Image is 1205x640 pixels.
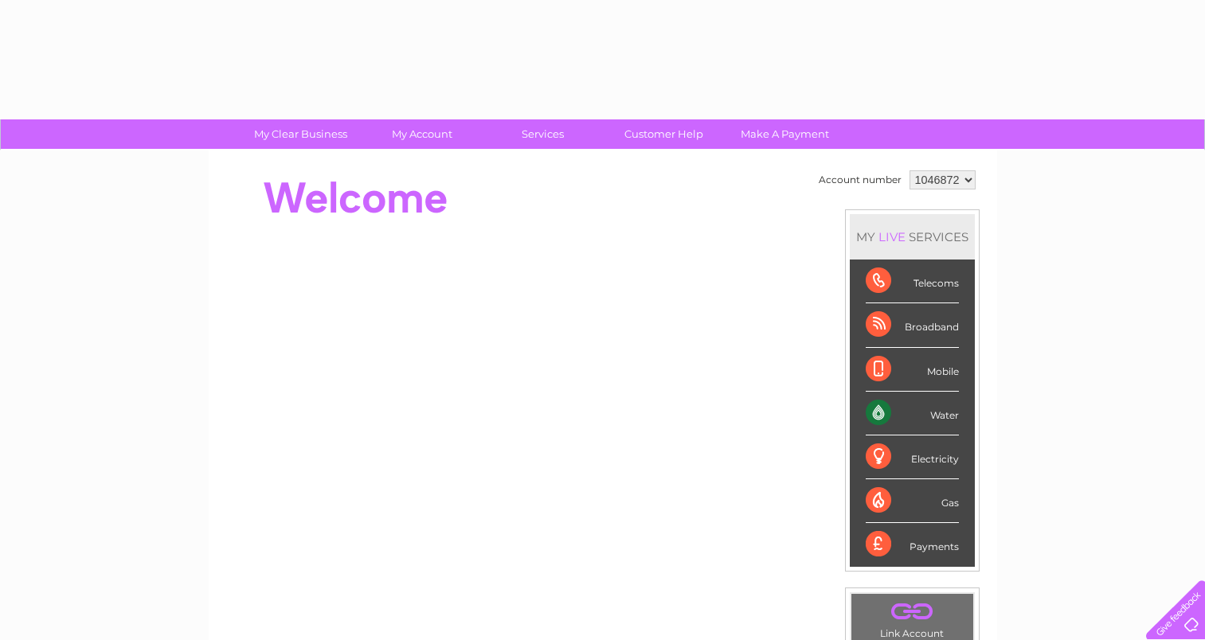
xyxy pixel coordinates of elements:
a: Services [477,119,608,149]
div: Broadband [866,303,959,347]
div: LIVE [875,229,909,244]
div: MY SERVICES [850,214,975,260]
td: Account number [815,166,906,193]
div: Electricity [866,435,959,479]
div: Payments [866,523,959,566]
div: Telecoms [866,260,959,303]
div: Gas [866,479,959,523]
a: Make A Payment [719,119,851,149]
div: Mobile [866,348,959,392]
a: . [855,598,969,626]
div: Water [866,392,959,435]
a: Customer Help [598,119,730,149]
a: My Account [356,119,487,149]
a: My Clear Business [235,119,366,149]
